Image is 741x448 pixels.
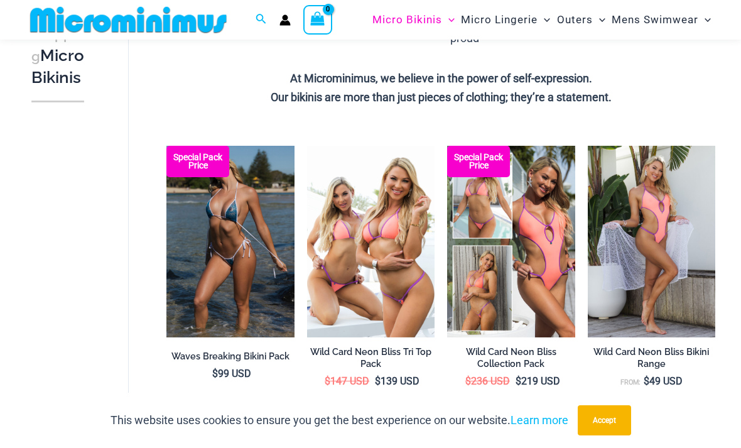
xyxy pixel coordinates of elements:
[166,153,229,170] b: Special Pack Price
[212,368,251,380] bdi: 99 USD
[307,146,435,337] img: Wild Card Neon Bliss Tri Top Pack
[307,346,435,374] a: Wild Card Neon Bliss Tri Top Pack
[593,4,605,36] span: Menu Toggle
[612,4,698,36] span: Mens Swimwear
[375,375,419,387] bdi: 139 USD
[25,6,232,34] img: MM SHOP LOGO FLAT
[307,146,435,337] a: Wild Card Neon Bliss Tri Top PackWild Card Neon Bliss Tri Top Pack BWild Card Neon Bliss Tri Top ...
[608,4,714,36] a: Mens SwimwearMenu ToggleMenu Toggle
[325,375,369,387] bdi: 147 USD
[588,346,716,374] a: Wild Card Neon Bliss Bikini Range
[516,375,521,387] span: $
[325,375,330,387] span: $
[279,14,291,26] a: Account icon link
[369,4,458,36] a: Micro BikinisMenu ToggleMenu Toggle
[447,146,575,337] a: Collection Pack (7) Collection Pack B (1)Collection Pack B (1)
[271,90,612,104] strong: Our bikinis are more than just pieces of clothing; they’re a statement.
[447,146,575,337] img: Collection Pack (7)
[461,4,538,36] span: Micro Lingerie
[465,375,510,387] bdi: 236 USD
[166,146,295,337] a: Waves Breaking Ocean 312 Top 456 Bottom 08 Waves Breaking Ocean 312 Top 456 Bottom 04Waves Breaki...
[375,375,381,387] span: $
[620,378,641,386] span: From:
[644,375,683,387] bdi: 49 USD
[303,5,332,34] a: View Shopping Cart, empty
[166,351,295,363] h2: Waves Breaking Bikini Pack
[111,411,568,430] p: This website uses cookies to ensure you get the best experience on our website.
[578,405,631,435] button: Accept
[447,346,575,374] a: Wild Card Neon Bliss Collection Pack
[516,375,560,387] bdi: 219 USD
[465,375,471,387] span: $
[511,413,568,427] a: Learn more
[698,4,711,36] span: Menu Toggle
[447,153,510,170] b: Special Pack Price
[458,4,553,36] a: Micro LingerieMenu ToggleMenu Toggle
[442,4,455,36] span: Menu Toggle
[166,146,295,337] img: Waves Breaking Ocean 312 Top 456 Bottom 08
[256,12,267,28] a: Search icon link
[290,72,592,85] strong: At Microminimus, we believe in the power of self-expression.
[367,2,716,38] nav: Site Navigation
[588,146,716,337] img: Wild Card Neon Bliss 312 Top 01
[307,346,435,369] h2: Wild Card Neon Bliss Tri Top Pack
[212,368,218,380] span: $
[644,375,649,387] span: $
[372,4,442,36] span: Micro Bikinis
[31,23,84,88] h3: Micro Bikinis
[554,4,608,36] a: OutersMenu ToggleMenu Toggle
[588,146,716,337] a: Wild Card Neon Bliss 312 Top 01Wild Card Neon Bliss 819 One Piece St Martin 5996 Sarong 04Wild Ca...
[588,346,716,369] h2: Wild Card Neon Bliss Bikini Range
[538,4,550,36] span: Menu Toggle
[557,4,593,36] span: Outers
[166,351,295,367] a: Waves Breaking Bikini Pack
[447,346,575,369] h2: Wild Card Neon Bliss Collection Pack
[31,26,84,64] span: shopping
